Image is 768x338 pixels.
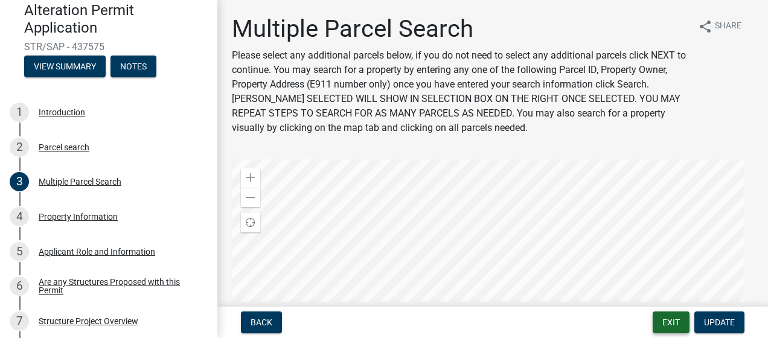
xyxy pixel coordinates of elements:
[10,172,29,191] div: 3
[24,41,193,53] span: STR/SAP - 437575
[241,311,282,333] button: Back
[10,103,29,122] div: 1
[39,143,89,151] div: Parcel search
[698,19,712,34] i: share
[704,317,735,327] span: Update
[39,212,118,221] div: Property Information
[10,276,29,296] div: 6
[39,177,121,186] div: Multiple Parcel Search
[241,213,260,232] div: Find my location
[24,56,106,77] button: View Summary
[232,48,688,135] p: Please select any additional parcels below, if you do not need to select any additional parcels c...
[10,207,29,226] div: 4
[24,63,106,72] wm-modal-confirm: Summary
[39,317,138,325] div: Structure Project Overview
[110,56,156,77] button: Notes
[10,242,29,261] div: 5
[241,188,260,207] div: Zoom out
[39,278,198,295] div: Are any Structures Proposed with this Permit
[694,311,744,333] button: Update
[39,108,85,116] div: Introduction
[10,311,29,331] div: 7
[232,14,688,43] h1: Multiple Parcel Search
[241,168,260,188] div: Zoom in
[39,247,155,256] div: Applicant Role and Information
[251,317,272,327] span: Back
[10,138,29,157] div: 2
[688,14,751,38] button: shareShare
[110,63,156,72] wm-modal-confirm: Notes
[715,19,741,34] span: Share
[653,311,690,333] button: Exit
